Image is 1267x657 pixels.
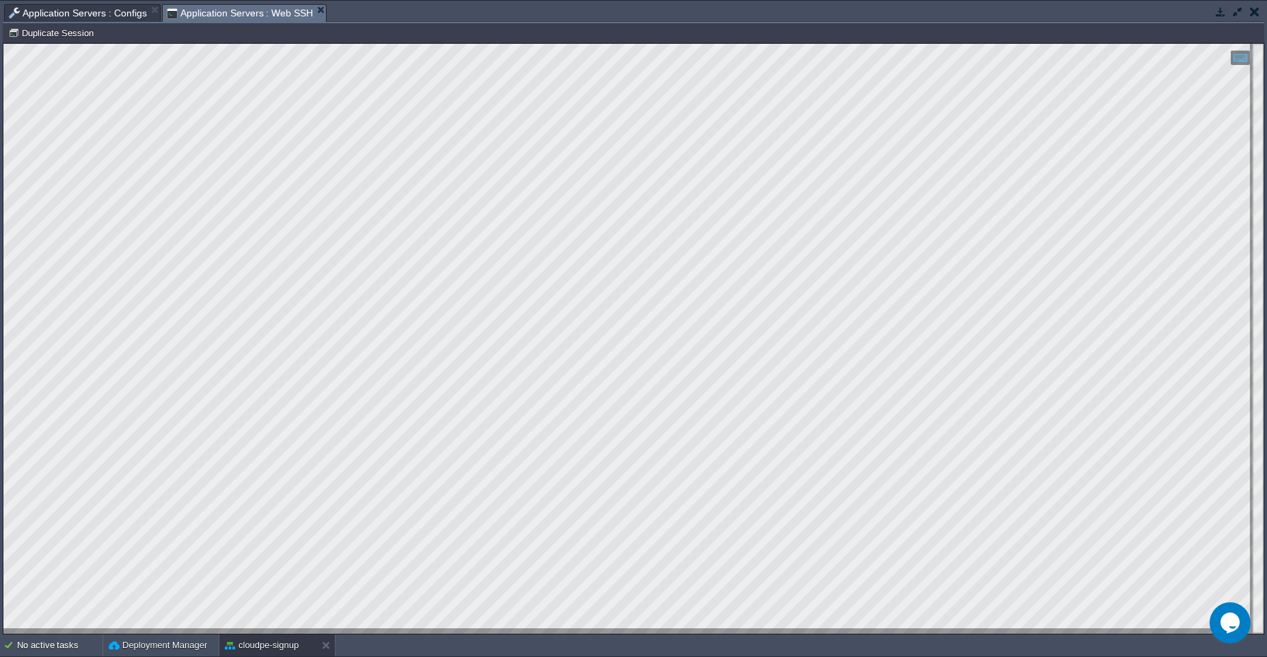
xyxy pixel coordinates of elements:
[109,639,207,652] button: Deployment Manager
[8,27,98,39] button: Duplicate Session
[17,634,103,656] div: No active tasks
[1210,602,1253,643] iframe: chat widget
[167,5,314,22] span: Application Servers : Web SSH
[9,5,147,21] span: Application Servers : Configs
[225,639,299,652] button: cloudpe-signup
